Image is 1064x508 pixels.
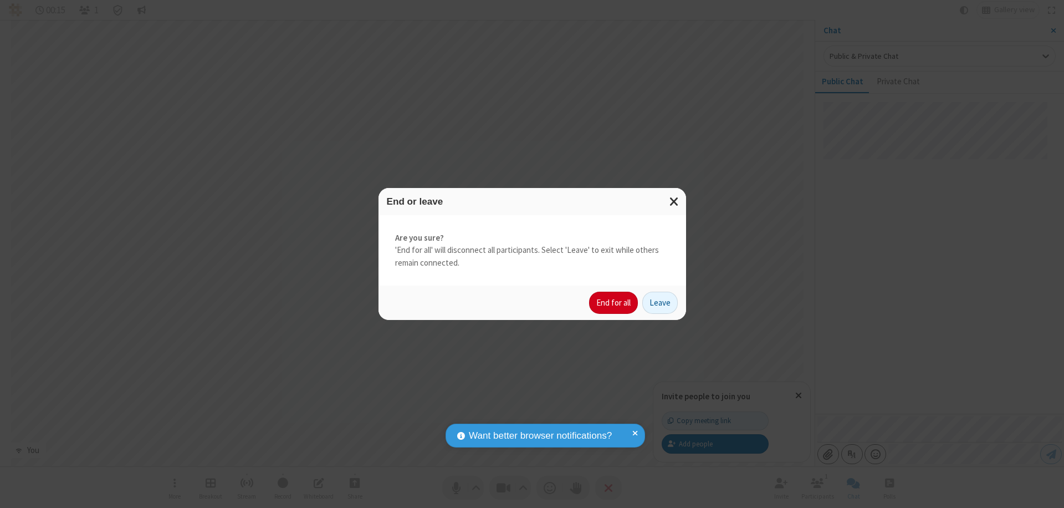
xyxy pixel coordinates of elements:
div: 'End for all' will disconnect all participants. Select 'Leave' to exit while others remain connec... [378,215,686,286]
button: End for all [589,292,638,314]
span: Want better browser notifications? [469,429,612,443]
h3: End or leave [387,196,678,207]
button: Leave [642,292,678,314]
button: Close modal [663,188,686,215]
strong: Are you sure? [395,232,669,245]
